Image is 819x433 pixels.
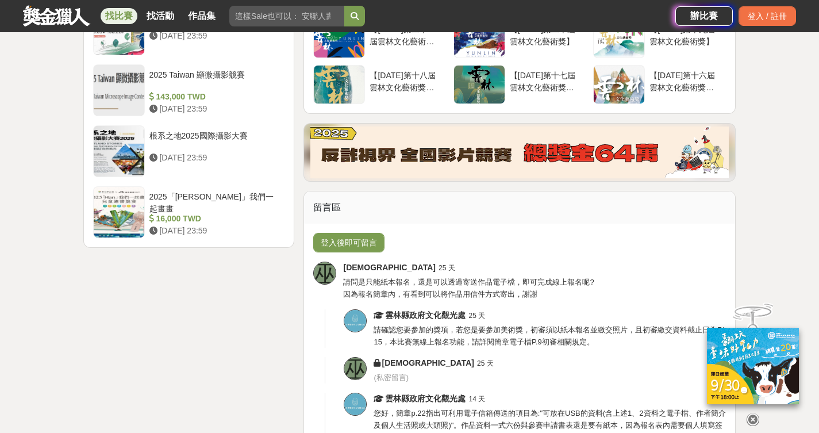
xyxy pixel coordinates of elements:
[649,24,721,45] div: 【[DATE]第十九屆雲林文化藝術獎】
[229,6,344,26] input: 這樣Sale也可以： 安聯人壽創意銷售法募集
[93,64,285,116] a: 2025 Taiwan 顯微攝影競賽 143,000 TWD [DATE] 23:59
[739,6,796,26] div: 登入 / 註冊
[183,8,220,24] a: 作品集
[468,395,485,403] span: 14 天
[343,278,594,298] span: 請問是只能紙本報名，還是可以透過寄送作品電子檔，即可完成線上報名呢? 因為報名簡章內，有看到可以將作品用信件方式寄出，謝謝
[439,264,455,272] span: 25 天
[382,358,474,367] span: [DEMOGRAPHIC_DATA]
[149,213,280,225] div: 16,000 TWD
[593,19,726,58] a: 【[DATE]第十九屆雲林文化藝術獎】
[510,70,582,91] div: 【[DATE]第十七屆雲林文化藝術獎】徵件活動
[304,191,735,224] div: 留言區
[149,103,280,115] div: [DATE] 23:59
[374,325,724,346] span: 請確認您要參加的獎項，若您是要參加美術獎，初審須以紙本報名並繳交照片，且初審繳交資料截止日為7/15，本比賽無線上報名功能，請詳閱簡章電子檔P.9初審相關規定。
[453,65,586,104] a: 【[DATE]第十七屆雲林文化藝術獎】徵件活動
[149,225,280,237] div: [DATE] 23:59
[468,312,485,320] span: 25 天
[453,19,586,58] a: 【[DATE]第二十屆雲林文化藝術獎】
[510,24,582,45] div: 【[DATE]第二十屆雲林文化藝術獎】
[149,130,280,152] div: 根系之地2025國際攝影大賽
[313,19,446,58] a: 【[DATE]第二十一屆雲林文化藝術獎】
[344,393,367,416] a: Avatar
[149,30,280,42] div: [DATE] 23:59
[149,152,280,164] div: [DATE] 23:59
[313,65,446,104] a: 【[DATE]第十八屆雲林文化藝術獎】徵件活動
[344,393,366,415] img: Avatar
[310,127,729,178] img: 760c60fc-bf85-49b1-bfa1-830764fee2cd.png
[344,309,367,332] a: Avatar
[142,8,179,24] a: 找活動
[344,357,367,380] a: 巫
[313,262,336,285] a: 巫
[101,8,137,24] a: 找比賽
[344,310,366,332] img: Avatar
[370,70,441,91] div: 【[DATE]第十八屆雲林文化藝術獎】徵件活動
[675,6,733,26] a: 辦比賽
[343,263,435,272] span: [DEMOGRAPHIC_DATA]
[149,91,280,103] div: 143,000 TWD
[149,69,280,91] div: 2025 Taiwan 顯微攝影競賽
[313,233,384,252] button: 登入後即可留言
[649,70,721,91] div: 【[DATE]第十六屆雲林文化藝術獎】徵件活動
[707,328,799,404] img: c171a689-fb2c-43c6-a33c-e56b1f4b2190.jpg
[385,394,466,403] span: 雲林縣政府文化觀光處
[149,191,280,213] div: 2025「[PERSON_NAME]」我們一起畫畫
[93,125,285,177] a: 根系之地2025國際攝影大賽 [DATE] 23:59
[477,359,494,367] span: 25 天
[385,311,466,320] span: 雲林縣政府文化觀光處
[593,65,726,104] a: 【[DATE]第十六屆雲林文化藝術獎】徵件活動
[374,373,409,382] span: ( 私密留言 )
[370,24,441,45] div: 【[DATE]第二十一屆雲林文化藝術獎】
[93,186,285,238] a: 2025「[PERSON_NAME]」我們一起畫畫 16,000 TWD [DATE] 23:59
